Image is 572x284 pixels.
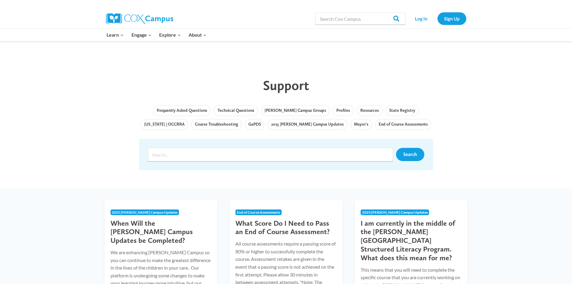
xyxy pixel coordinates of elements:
a: Frequently Asked Questions [153,105,211,116]
span: Learn [107,31,124,39]
a: End of Course Assessments [375,119,431,130]
a: Course Troubleshooting [191,119,242,130]
span: 2025 [PERSON_NAME] Campus Updates [362,210,428,215]
span: Engage [132,31,152,39]
span: Search [403,151,417,157]
nav: Primary Navigation [103,29,210,41]
a: Profiles [333,105,354,116]
span: Support [263,77,309,93]
span: End of Course Assessments [237,210,280,215]
a: Search [396,148,424,161]
a: [PERSON_NAME] Campus Groups [261,105,330,116]
input: Search input [148,148,393,161]
form: Search form [148,148,396,161]
img: Cox Campus [106,13,173,24]
a: Technical Questions [214,105,258,116]
a: Mayor's [350,119,372,130]
a: 2025 [PERSON_NAME] Campus Updates [268,119,347,130]
a: Sign Up [437,12,466,25]
a: Log In [408,12,434,25]
a: Resources [357,105,383,116]
a: State Registry [386,105,419,116]
span: 2025 [PERSON_NAME] Campus Updates [112,210,177,215]
span: About [189,31,207,39]
input: Search Cox Campus [315,13,405,25]
h3: When Will the [PERSON_NAME] Campus Updates be Completed? [110,219,212,245]
h3: I am currently in the middle of the [PERSON_NAME][GEOGRAPHIC_DATA] Structured Literacy Program. W... [361,219,462,262]
span: Explore [159,31,181,39]
a: [US_STATE] | OCCRRA [141,119,188,130]
nav: Secondary Navigation [408,12,466,25]
h3: What Score Do I Need to Pass an End of Course Assessment? [235,219,337,237]
a: GaPDS [245,119,265,130]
